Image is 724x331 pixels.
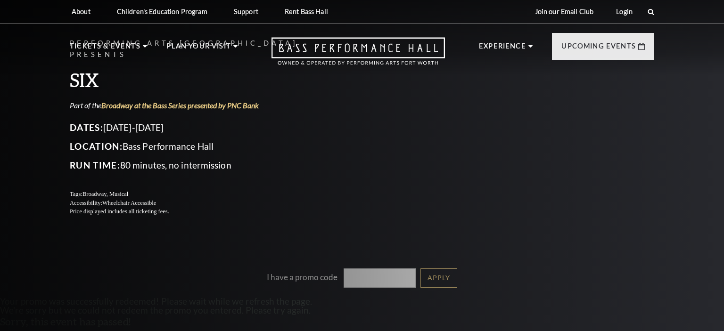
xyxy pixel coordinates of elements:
span: Dates: [70,122,103,133]
p: Support [234,8,258,16]
span: Run Time: [70,160,120,170]
p: About [72,8,90,16]
p: Price displayed includes all ticketing fees. [70,207,329,216]
p: Tags: [70,190,329,199]
span: Wheelchair Accessible [102,200,156,206]
p: Plan Your Visit [166,40,231,57]
p: Children's Education Program [117,8,207,16]
p: Experience [479,40,526,57]
p: 80 minutes, no intermission [70,158,329,173]
p: Part of the [70,100,329,111]
p: Accessibility: [70,199,329,208]
p: Upcoming Events [561,40,636,57]
a: Broadway at the Bass Series presented by PNC Bank [101,101,259,110]
span: Location: [70,141,123,152]
h3: SIX [70,68,329,92]
p: Bass Performance Hall [70,139,329,154]
p: Tickets & Events [70,40,140,57]
p: [DATE]-[DATE] [70,120,329,135]
span: Broadway, Musical [82,191,128,197]
p: Rent Bass Hall [285,8,328,16]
